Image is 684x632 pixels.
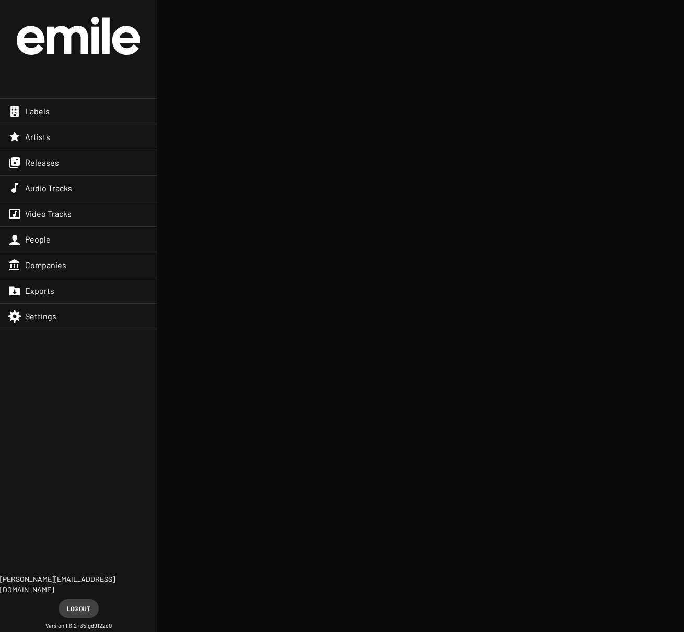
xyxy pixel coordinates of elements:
[25,234,51,245] span: People
[59,599,99,618] button: Log out
[17,17,140,55] img: grand-official-logo.svg
[25,311,56,321] span: Settings
[25,285,54,296] span: Exports
[25,209,72,219] span: Video Tracks
[67,599,90,618] span: Log out
[25,157,59,168] span: Releases
[25,260,66,270] span: Companies
[45,622,112,630] small: Version 1.6.2+35.gd9122c0
[25,106,50,117] span: Labels
[25,183,72,193] span: Audio Tracks
[25,132,50,142] span: Artists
